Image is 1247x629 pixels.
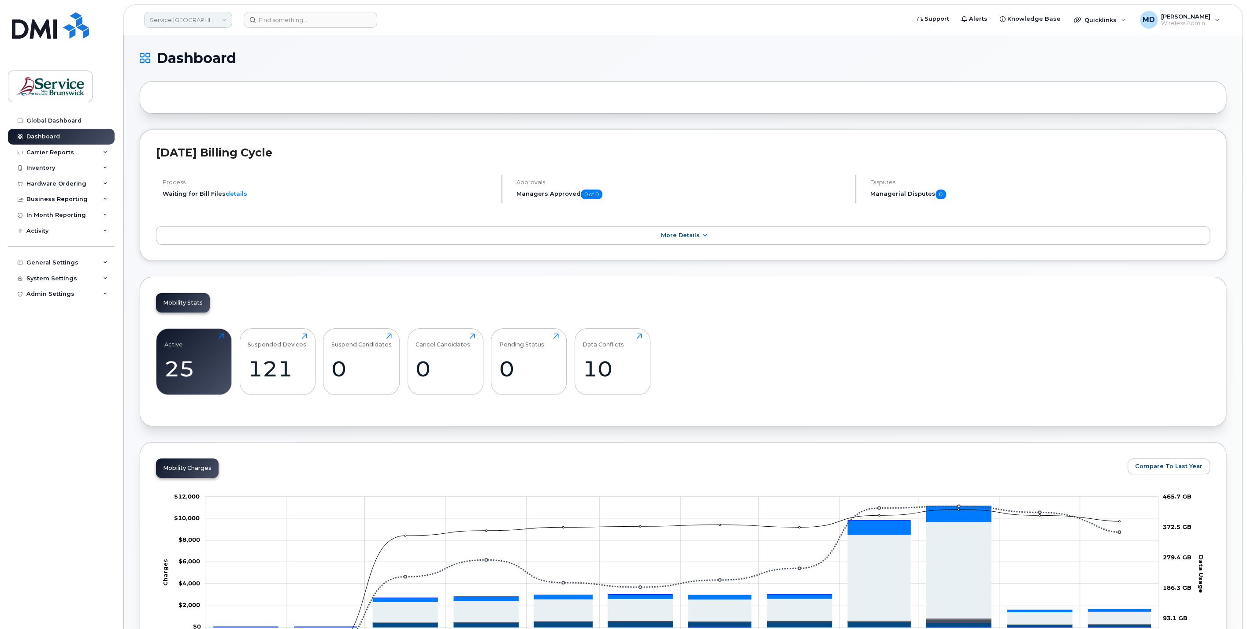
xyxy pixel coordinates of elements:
h5: Managers Approved [516,190,848,199]
a: Cancel Candidates0 [416,333,475,390]
g: $0 [174,492,200,499]
tspan: Charges [162,559,169,586]
button: Compare To Last Year [1128,458,1210,474]
h4: Disputes [870,179,1210,186]
div: Suspended Devices [248,333,306,348]
tspan: 186.3 GB [1163,584,1191,591]
h5: Managerial Disputes [870,190,1210,199]
a: Suspended Devices121 [248,333,307,390]
span: More Details [661,232,699,238]
tspan: $4,000 [178,580,200,587]
h2: [DATE] Billing Cycle [156,146,1210,159]
div: 121 [248,356,307,382]
tspan: $6,000 [178,558,200,565]
span: 0 of 0 [581,190,602,199]
div: Data Conflicts [583,333,624,348]
h4: Process [163,179,494,186]
tspan: $8,000 [178,536,200,543]
tspan: 372.5 GB [1163,523,1191,530]
div: 25 [164,356,224,382]
div: Cancel Candidates [416,333,470,348]
g: $0 [178,601,200,608]
h4: Approvals [516,179,848,186]
div: Active [164,333,183,348]
div: Suspend Candidates [331,333,392,348]
li: Waiting for Bill Files [163,190,494,198]
span: 0 [935,190,946,199]
g: $0 [178,536,200,543]
tspan: 279.4 GB [1163,553,1191,560]
div: Pending Status [499,333,544,348]
a: Pending Status0 [499,333,559,390]
g: $0 [178,558,200,565]
tspan: $10,000 [174,514,200,521]
tspan: $2,000 [178,601,200,608]
div: 0 [499,356,559,382]
a: details [226,190,247,197]
div: 10 [583,356,642,382]
span: Dashboard [156,52,236,65]
a: Active25 [164,333,224,390]
span: Compare To Last Year [1135,462,1202,470]
div: 0 [331,356,392,382]
tspan: Data Usage [1198,555,1205,593]
tspan: 93.1 GB [1163,614,1188,621]
a: Suspend Candidates0 [331,333,392,390]
a: Data Conflicts10 [583,333,642,390]
tspan: 465.7 GB [1163,492,1191,499]
g: $0 [174,514,200,521]
tspan: $12,000 [174,492,200,499]
div: 0 [416,356,475,382]
g: $0 [178,580,200,587]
